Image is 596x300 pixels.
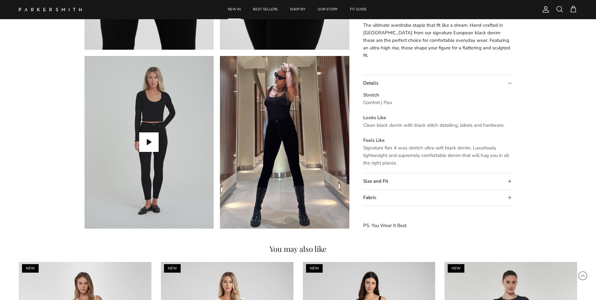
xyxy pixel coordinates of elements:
strong: Stretch [363,92,379,98]
summary: Size and Fit [363,173,512,189]
summary: Fabric [363,190,512,206]
svg: Scroll to Top [578,271,588,281]
span: The ultimate wardrobe staple that fit like a dream. Hand-crafted in [GEOGRAPHIC_DATA] from our si... [363,22,510,58]
img: Parker Smith [19,8,82,11]
button: Play video [139,132,159,152]
h4: You may also like [19,245,577,253]
strong: Looks Like [363,114,386,121]
summary: Details [363,75,512,91]
strong: Feels Like [363,137,385,143]
p: PS. You Wear It Best [363,222,512,229]
span: Comfort | Flex [363,99,392,106]
span: Signature flex 4-way stretch ultra-soft black denim. Luxuriously lightweight and supremely comfor... [363,145,509,166]
a: Account [539,6,550,13]
span: Clean black denim with black stitch detailing, labels and hardware. [363,122,505,128]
